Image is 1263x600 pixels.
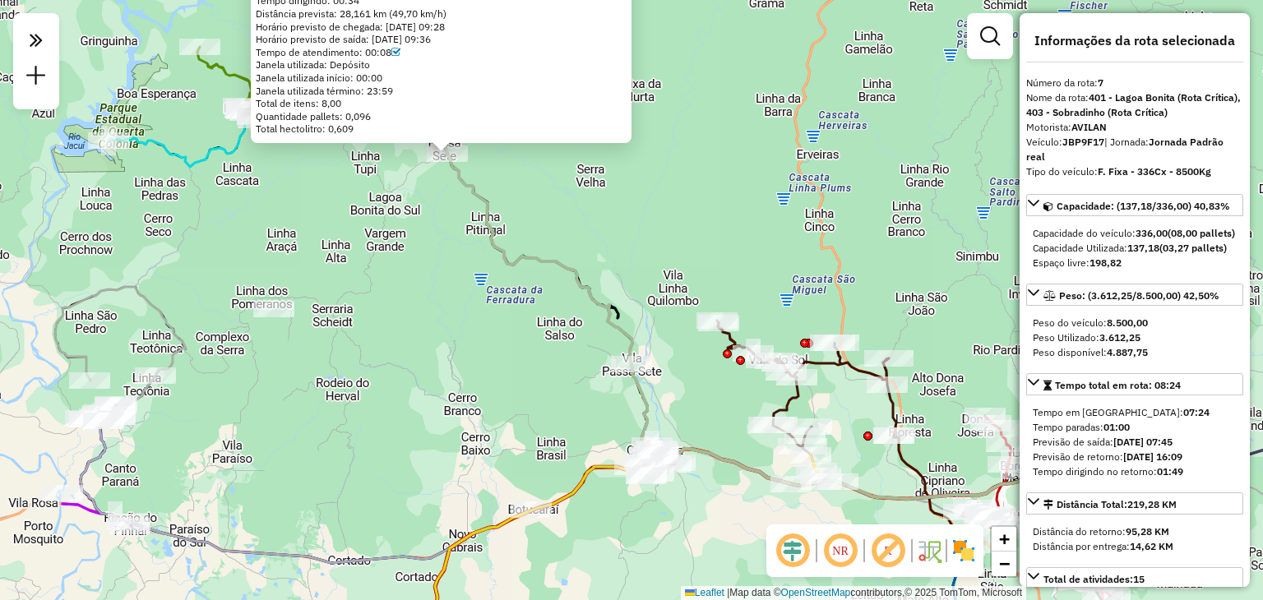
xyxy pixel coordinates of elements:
span: Peso do veículo: [1033,316,1148,329]
div: Capacidade: (137,18/336,00) 40,83% [1026,219,1243,277]
div: Atividade não roteirizada - DAISE SIMA [253,301,294,317]
strong: (08,00 pallets) [1168,227,1235,239]
a: Tempo total em rota: 08:24 [1026,373,1243,395]
span: 219,28 KM [1127,498,1177,510]
strong: [DATE] 07:45 [1113,436,1173,448]
span: Ocultar deslocamento [773,531,812,570]
div: Distância Total:219,28 KM [1026,518,1243,561]
div: Distância prevista: 28,161 km (49,70 km/h) [256,7,627,21]
div: Distância por entrega: [1033,539,1237,554]
div: Previsão de retorno: [1033,450,1237,464]
span: Ocultar NR [821,531,860,570]
span: + [999,528,1010,549]
div: Tempo total em rota: 08:24 [1026,399,1243,486]
span: | Jornada: [1026,136,1224,163]
span: Capacidade: (137,18/336,00) 40,83% [1057,200,1230,212]
div: Peso Utilizado: [1033,330,1237,345]
div: Total hectolitro: 0,609 [256,122,627,136]
a: Nova sessão e pesquisa [20,59,53,96]
div: Capacidade Utilizada: [1033,241,1237,256]
strong: 137,18 [1127,242,1159,254]
div: Distância Total: [1043,497,1177,512]
a: OpenStreetMap [781,587,851,598]
strong: 01:49 [1157,465,1183,478]
div: Janela utilizada: Depósito [256,58,627,72]
div: Tipo do veículo: [1026,164,1243,179]
div: Tempo em [GEOGRAPHIC_DATA]: [1033,405,1237,420]
a: Zoom in [992,527,1016,552]
div: Capacidade do veículo: [1033,226,1237,241]
a: Capacidade: (137,18/336,00) 40,83% [1026,194,1243,216]
div: Veículo: [1026,135,1243,164]
strong: 14,62 KM [1130,540,1173,552]
strong: 198,82 [1090,256,1122,269]
a: Total de atividades:15 [1026,567,1243,589]
strong: 7 [1098,76,1103,89]
div: Tempo dirigindo no retorno: [1033,464,1237,479]
span: − [999,553,1010,574]
strong: 8.500,00 [1107,316,1148,329]
div: Horário previsto de saída: [DATE] 09:36 [256,33,627,46]
strong: 07:24 [1183,406,1210,418]
a: Exibir filtros [974,20,1006,53]
div: Janela utilizada término: 23:59 [256,85,627,98]
div: Tempo de atendimento: 00:08 [256,46,627,59]
div: Espaço livre: [1033,256,1237,270]
div: Número da rota: [1026,76,1243,90]
strong: 15 [1133,573,1145,585]
strong: 4.887,75 [1107,346,1148,358]
strong: F. Fixa - 336Cx - 8500Kg [1098,165,1211,178]
div: Map data © contributors,© 2025 TomTom, Microsoft [681,586,1026,600]
div: Distância do retorno: [1033,524,1237,539]
span: Exibir rótulo [868,531,908,570]
span: Tempo total em rota: 08:24 [1055,379,1181,391]
div: Horário previsto de chegada: [DATE] 09:28 [256,21,627,34]
div: Peso: (3.612,25/8.500,00) 42,50% [1026,309,1243,367]
div: Janela utilizada início: 00:00 [256,72,627,85]
div: Quantidade pallets: 0,096 [256,110,627,123]
div: Previsão de saída: [1033,435,1237,450]
strong: 95,28 KM [1126,525,1169,538]
strong: 336,00 [1136,227,1168,239]
strong: 401 - Lagoa Bonita (Rota Crítica), 403 - Sobradinho (Rota Crítica) [1026,91,1241,118]
span: Peso: (3.612,25/8.500,00) 42,50% [1059,289,1219,302]
img: Fluxo de ruas [916,538,942,564]
div: Motorista: [1026,120,1243,135]
strong: JBP9F17 [1062,136,1104,148]
a: Leaflet [685,587,724,598]
strong: 3.612,25 [1099,331,1140,344]
strong: 01:00 [1103,421,1130,433]
div: Peso disponível: [1033,345,1237,360]
div: Total de itens: 8,00 [256,97,627,110]
a: Zoom out [992,552,1016,576]
div: Tempo paradas: [1033,420,1237,435]
h4: Informações da rota selecionada [1026,33,1243,48]
a: Peso: (3.612,25/8.500,00) 42,50% [1026,284,1243,306]
strong: (03,27 pallets) [1159,242,1227,254]
strong: [DATE] 16:09 [1123,450,1182,463]
em: Clique aqui para maximizar o painel [20,23,53,58]
div: Nome da rota: [1026,90,1243,120]
span: Total de atividades: [1043,573,1145,585]
a: Distância Total:219,28 KM [1026,492,1243,515]
img: Exibir/Ocultar setores [951,538,977,564]
strong: AVILAN [1071,121,1107,133]
span: | [727,587,729,598]
a: Com service time [391,46,400,58]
